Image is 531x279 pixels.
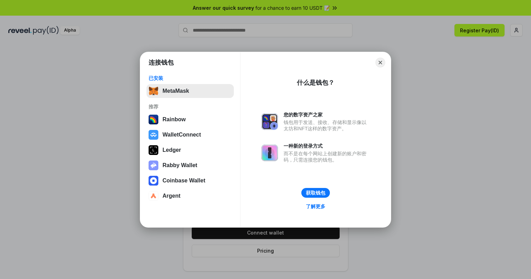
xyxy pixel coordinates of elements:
div: 而不是在每个网站上创建新的账户和密码，只需连接您的钱包。 [284,150,370,163]
img: svg+xml,%3Csvg%20xmlns%3D%22http%3A%2F%2Fwww.w3.org%2F2000%2Fsvg%22%20fill%3D%22none%22%20viewBox... [261,113,278,130]
a: 了解更多 [302,202,330,211]
div: Ledger [163,147,181,153]
img: svg+xml,%3Csvg%20width%3D%2228%22%20height%3D%2228%22%20viewBox%3D%220%200%2028%2028%22%20fill%3D... [149,130,158,140]
div: 什么是钱包？ [297,79,334,87]
button: MetaMask [146,84,234,98]
div: 已安装 [149,75,232,81]
div: Coinbase Wallet [163,178,205,184]
button: Ledger [146,143,234,157]
div: 推荐 [149,104,232,110]
img: svg+xml,%3Csvg%20xmlns%3D%22http%3A%2F%2Fwww.w3.org%2F2000%2Fsvg%22%20fill%3D%22none%22%20viewBox... [149,161,158,170]
img: svg+xml,%3Csvg%20width%3D%2228%22%20height%3D%2228%22%20viewBox%3D%220%200%2028%2028%22%20fill%3D... [149,176,158,186]
div: Rainbow [163,116,186,123]
button: Argent [146,189,234,203]
img: svg+xml,%3Csvg%20xmlns%3D%22http%3A%2F%2Fwww.w3.org%2F2000%2Fsvg%22%20fill%3D%22none%22%20viewBox... [261,145,278,161]
h1: 连接钱包 [149,58,174,67]
img: svg+xml,%3Csvg%20width%3D%2228%22%20height%3D%2228%22%20viewBox%3D%220%200%2028%2028%22%20fill%3D... [149,191,158,201]
div: 一种新的登录方式 [284,143,370,149]
div: WalletConnect [163,132,201,138]
div: 了解更多 [306,203,325,210]
div: 获取钱包 [306,190,325,196]
div: 钱包用于发送、接收、存储和显示像以太坊和NFT这样的数字资产。 [284,119,370,132]
button: 获取钱包 [301,188,330,198]
img: svg+xml,%3Csvg%20width%3D%22120%22%20height%3D%22120%22%20viewBox%3D%220%200%20120%20120%22%20fil... [149,115,158,124]
button: Rainbow [146,113,234,126]
button: WalletConnect [146,128,234,142]
div: 您的数字资产之家 [284,112,370,118]
img: svg+xml,%3Csvg%20fill%3D%22none%22%20height%3D%2233%22%20viewBox%3D%220%200%2035%2033%22%20width%... [149,86,158,96]
div: Rabby Wallet [163,162,197,169]
div: Argent [163,193,181,199]
img: svg+xml,%3Csvg%20xmlns%3D%22http%3A%2F%2Fwww.w3.org%2F2000%2Fsvg%22%20width%3D%2228%22%20height%3... [149,145,158,155]
button: Close [375,58,385,67]
button: Rabby Wallet [146,158,234,172]
button: Coinbase Wallet [146,174,234,188]
div: MetaMask [163,88,189,94]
